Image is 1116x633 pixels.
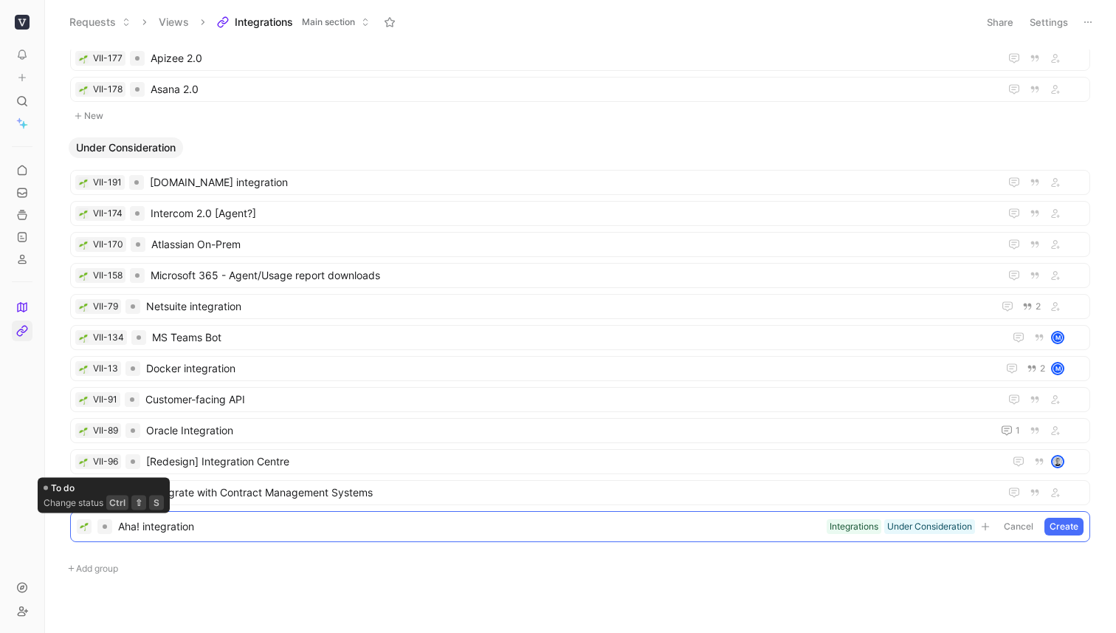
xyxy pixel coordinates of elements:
span: Main section [302,15,355,30]
div: Integrations [830,519,878,534]
button: 🌱 [78,270,89,281]
a: 🌱VII-178Asana 2.0 [70,77,1090,102]
span: [Redesign] Integration Centre [146,453,998,471]
a: 🌱VII-158Microsoft 365 - Agent/Usage report downloads [70,263,1090,288]
span: 1 [1016,426,1020,435]
img: 🌱 [79,427,88,436]
a: 🌱VII-121Integrate with Contract Management Systems [70,480,1090,505]
img: Viio [15,15,30,30]
button: 🌱 [78,53,89,64]
button: 🌱 [78,363,89,374]
img: 🌱 [79,179,88,188]
span: Asana 2.0 [151,81,993,98]
button: 1 [998,422,1023,439]
a: 🌱VII-91Customer-facing API [70,387,1090,412]
button: 🌱 [78,456,89,467]
span: Docker integration [146,360,991,377]
button: Views [152,11,196,33]
img: 🌱 [79,86,88,95]
span: [DOMAIN_NAME] integration [150,174,993,191]
button: Share [980,12,1020,32]
span: Netsuite integration [146,298,987,315]
div: VII-177 [93,51,123,66]
span: Customer-facing API [145,391,993,408]
img: 🌱 [79,303,88,312]
button: 🌱 [78,487,89,498]
button: New [69,107,1092,125]
span: Integrate with Contract Management Systems [150,484,993,502]
div: VII-158 [93,268,123,283]
img: 🌱 [79,55,88,64]
button: Add group [63,560,1098,578]
span: Oracle Integration [146,422,986,439]
button: 🌱 [78,332,89,343]
button: 🌱 [78,208,89,219]
a: 🌱VII-174Intercom 2.0 [Agent?] [70,201,1090,226]
a: 🌱VII-191[DOMAIN_NAME] integration [70,170,1090,195]
div: VII-178 [93,82,123,97]
div: VII-191 [93,175,122,190]
div: VII-170 [93,237,123,252]
a: 🌱VII-177Apizee 2.0 [70,46,1090,71]
img: 🌱 [79,489,88,498]
div: M [1053,363,1063,374]
a: 🌱VII-96[Redesign] Integration Centreavatar [70,449,1090,474]
span: Intercom 2.0 [Agent?] [151,205,993,222]
div: VII-13 [93,361,118,376]
img: 🌱 [79,458,88,467]
button: 2 [1019,298,1044,315]
button: 🌱 [78,425,89,436]
button: 🌱 [78,239,89,250]
button: Under Consideration [69,137,183,158]
div: VII-134 [93,330,124,345]
div: Under Consideration🌱Aha! integrationIntegrationsUnder ConsiderationCancelCreate [63,137,1098,547]
span: 2 [1036,302,1041,311]
div: VII-121 [93,485,122,500]
div: Under Consideration [887,519,972,534]
a: 🌱VII-170Atlassian On-Prem [70,232,1090,257]
div: VII-91 [93,392,117,407]
button: 2 [1024,360,1048,377]
button: Create [1044,518,1084,536]
div: VII-96 [93,454,118,469]
span: Integrations [235,15,293,30]
img: avatar [1053,456,1063,467]
button: 🌱 [78,394,89,405]
button: Viio [12,12,32,32]
button: 🌱 [78,177,89,188]
img: 🌱 [79,272,88,281]
button: Requests [63,11,137,33]
span: Under Consideration [76,140,176,155]
span: Aha! integration [118,518,821,536]
a: 🌱VII-134MS Teams BotM [70,325,1090,350]
a: 🌱VII-89Oracle Integration1 [70,418,1090,443]
span: MS Teams Bot [152,329,998,346]
span: Apizee 2.0 [151,49,993,67]
img: 🌱 [79,241,88,250]
div: VII-79 [93,299,118,314]
button: 🌱 [78,301,89,312]
a: 🌱VII-79Netsuite integration2 [70,294,1090,319]
img: 🌱 [79,365,88,374]
button: Settings [1023,12,1075,32]
button: Cancel [999,518,1038,536]
div: VII-174 [93,206,123,221]
button: IntegrationsMain section [210,11,376,33]
img: 🌱 [79,334,88,343]
span: Atlassian On-Prem [151,236,993,253]
span: 2 [1040,364,1045,373]
button: 🌱 [78,84,89,95]
img: 🌱 [79,396,88,405]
